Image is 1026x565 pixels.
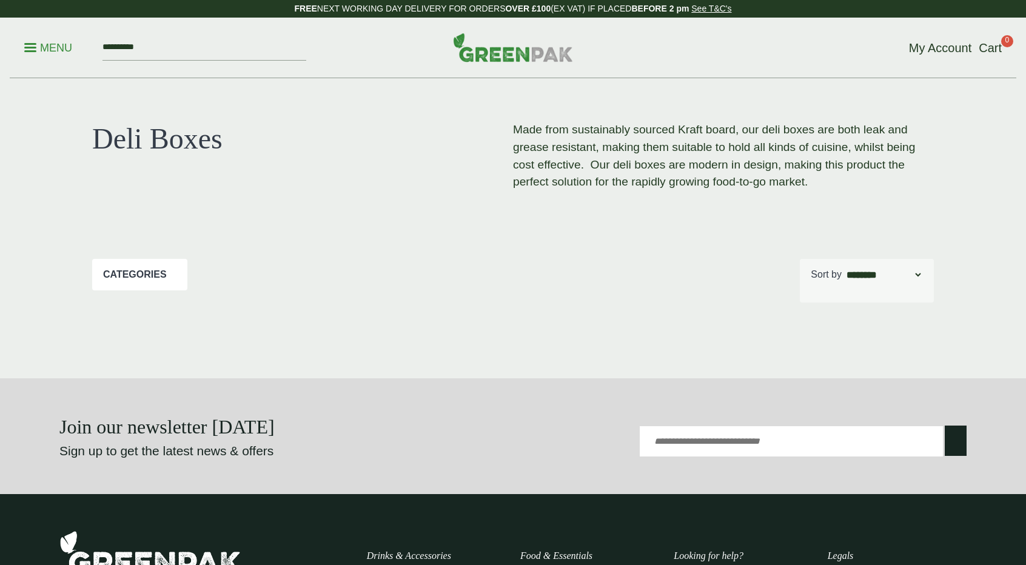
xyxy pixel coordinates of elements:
[453,33,573,62] img: GreenPak Supplies
[294,4,317,13] strong: FREE
[979,41,1002,55] span: Cart
[1001,35,1013,47] span: 0
[59,441,468,461] p: Sign up to get the latest news & offers
[513,121,934,191] p: Made from sustainably sourced Kraft board, our deli boxes are both leak and grease resistant, mak...
[979,39,1002,57] a: Cart 0
[909,39,971,57] a: My Account
[92,121,513,156] h1: Deli Boxes
[691,4,731,13] a: See T&C's
[59,416,275,438] strong: Join our newsletter [DATE]
[631,4,689,13] strong: BEFORE 2 pm
[909,41,971,55] span: My Account
[811,267,842,282] p: Sort by
[24,41,72,53] a: Menu
[103,267,167,282] p: Categories
[844,267,923,282] select: Shop order
[24,41,72,55] p: Menu
[505,4,551,13] strong: OVER £100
